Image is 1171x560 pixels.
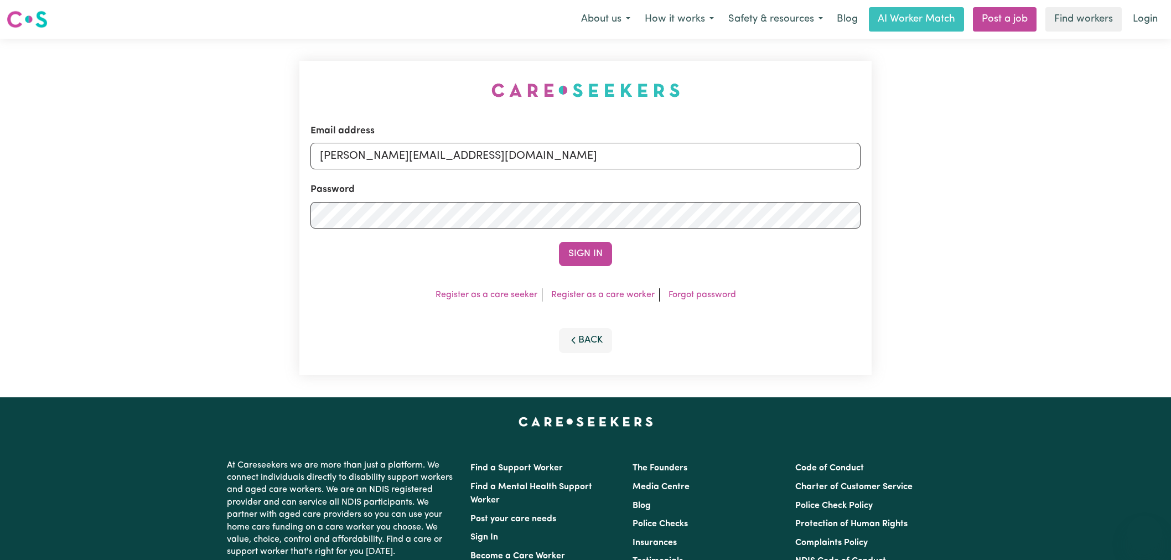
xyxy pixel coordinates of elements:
[795,538,868,547] a: Complaints Policy
[830,7,864,32] a: Blog
[869,7,964,32] a: AI Worker Match
[973,7,1037,32] a: Post a job
[7,9,48,29] img: Careseekers logo
[436,291,537,299] a: Register as a care seeker
[795,464,864,473] a: Code of Conduct
[669,291,736,299] a: Forgot password
[551,291,655,299] a: Register as a care worker
[310,143,861,169] input: Email address
[1126,7,1164,32] a: Login
[470,483,592,505] a: Find a Mental Health Support Worker
[310,124,375,138] label: Email address
[574,8,638,31] button: About us
[1045,7,1122,32] a: Find workers
[1127,516,1162,551] iframe: Button to launch messaging window
[470,533,498,542] a: Sign In
[633,483,690,491] a: Media Centre
[470,515,556,523] a: Post your care needs
[310,183,355,197] label: Password
[633,520,688,528] a: Police Checks
[638,8,721,31] button: How it works
[795,501,873,510] a: Police Check Policy
[633,464,687,473] a: The Founders
[519,417,653,426] a: Careseekers home page
[795,483,913,491] a: Charter of Customer Service
[559,328,612,352] button: Back
[470,464,563,473] a: Find a Support Worker
[633,501,651,510] a: Blog
[559,242,612,266] button: Sign In
[7,7,48,32] a: Careseekers logo
[795,520,908,528] a: Protection of Human Rights
[633,538,677,547] a: Insurances
[721,8,830,31] button: Safety & resources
